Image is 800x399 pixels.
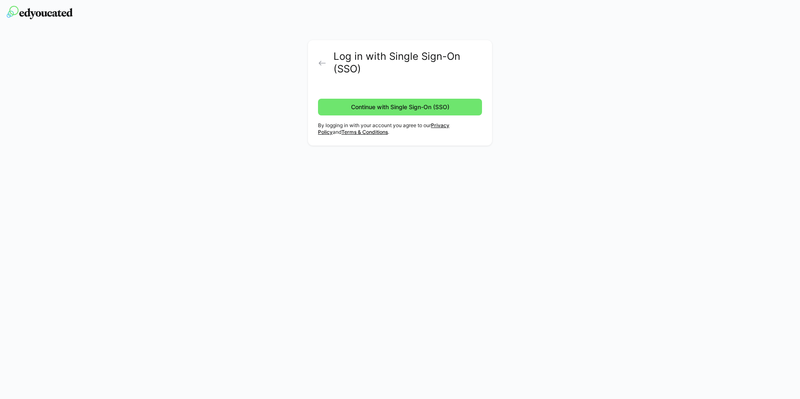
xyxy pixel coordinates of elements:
[333,50,482,75] h2: Log in with Single Sign-On (SSO)
[341,129,388,135] a: Terms & Conditions
[350,103,451,111] span: Continue with Single Sign-On (SSO)
[318,122,449,135] a: Privacy Policy
[7,6,73,19] img: edyoucated
[318,99,482,115] button: Continue with Single Sign-On (SSO)
[318,122,482,136] p: By logging in with your account you agree to our and .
